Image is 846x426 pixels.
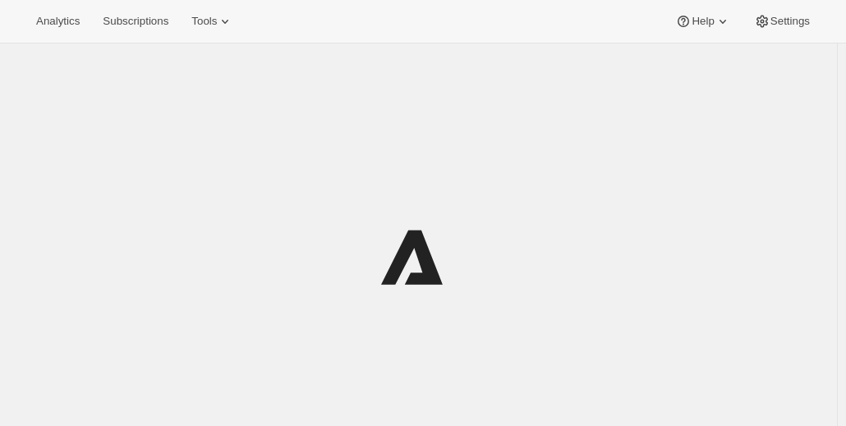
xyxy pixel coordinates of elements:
span: Subscriptions [103,15,168,28]
button: Help [665,10,740,33]
button: Tools [182,10,243,33]
button: Analytics [26,10,90,33]
span: Settings [770,15,810,28]
button: Subscriptions [93,10,178,33]
span: Analytics [36,15,80,28]
span: Help [692,15,714,28]
button: Settings [744,10,820,33]
span: Tools [191,15,217,28]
